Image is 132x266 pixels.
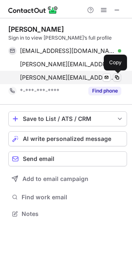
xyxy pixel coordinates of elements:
[8,171,127,186] button: Add to email campaign
[8,191,127,203] button: Find work email
[8,5,58,15] img: ContactOut v5.3.10
[20,60,115,68] span: [PERSON_NAME][EMAIL_ADDRESS][DOMAIN_NAME]
[22,193,124,201] span: Find work email
[8,34,127,42] div: Sign in to view [PERSON_NAME]’s full profile
[22,176,88,182] span: Add to email campaign
[8,151,127,166] button: Send email
[88,87,121,95] button: Reveal Button
[8,131,127,146] button: AI write personalized message
[8,208,127,220] button: Notes
[23,156,54,162] span: Send email
[8,25,64,33] div: [PERSON_NAME]
[23,115,112,122] div: Save to List / ATS / CRM
[23,136,111,142] span: AI write personalized message
[22,210,124,218] span: Notes
[8,111,127,126] button: save-profile-one-click
[20,74,115,81] span: [PERSON_NAME][EMAIL_ADDRESS][DOMAIN_NAME]
[20,47,115,55] span: [EMAIL_ADDRESS][DOMAIN_NAME]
